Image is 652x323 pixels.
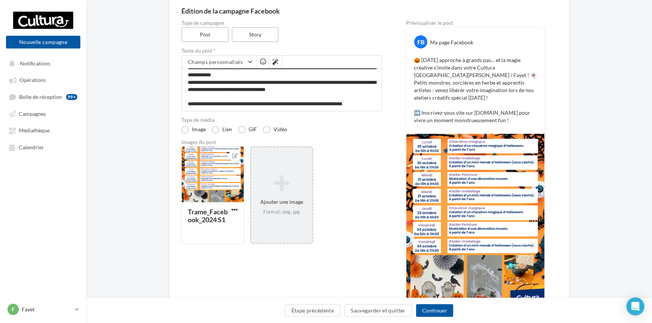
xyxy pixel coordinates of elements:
[181,140,382,145] div: Images du post
[181,117,382,123] label: Type de média
[414,56,537,124] p: 🎃 [DATE] approche à grands pas… et la magie créative s'invite dans votre Cultura [GEOGRAPHIC_DATA...
[430,39,473,46] div: Ma page Facebook
[232,27,279,42] label: Story
[285,304,341,317] button: Étape précédente
[5,90,82,104] a: Boîte de réception99+
[181,8,557,14] div: Édition de la campagne Facebook
[6,36,80,49] button: Nouvelle campagne
[414,35,427,49] div: FB
[182,56,257,68] button: Champs personnalisés
[416,304,453,317] button: Continuer
[5,123,82,137] a: Médiathèque
[188,208,228,224] div: Trame_Facebook_2024 S1
[188,59,243,65] span: Champs personnalisés
[406,20,545,26] div: Prévisualiser le post
[5,140,82,154] a: Calendrier
[344,304,412,317] button: Sauvegarder et quitter
[181,126,206,133] label: Image
[19,94,62,100] span: Boîte de réception
[181,48,382,53] label: Texte du post *
[19,144,44,150] span: Calendrier
[12,306,15,313] span: F
[5,73,82,86] a: Opérations
[238,126,257,133] label: GIF
[5,56,79,70] button: Notifications
[66,94,77,100] div: 99+
[20,77,46,83] span: Opérations
[626,297,644,315] div: Open Intercom Messenger
[212,126,232,133] label: Lien
[20,60,50,67] span: Notifications
[22,306,72,313] p: Fayet
[19,111,46,117] span: Campagnes
[19,127,50,134] span: Médiathèque
[181,20,382,26] label: Type de campagne
[6,302,80,317] a: F Fayet
[181,27,229,42] label: Post
[263,126,287,133] label: Vidéo
[5,107,82,120] a: Campagnes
